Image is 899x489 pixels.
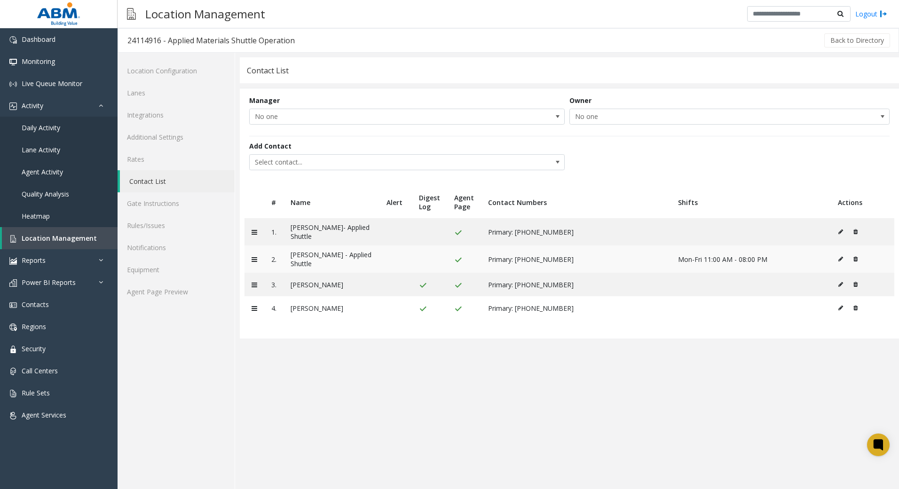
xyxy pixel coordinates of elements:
[22,300,49,309] span: Contacts
[264,245,284,273] td: 2.
[454,305,462,313] img: check
[22,366,58,375] span: Call Centers
[118,192,235,214] a: Gate Instructions
[22,322,46,331] span: Regions
[141,2,270,25] h3: Location Management
[127,2,136,25] img: pageIcon
[22,234,97,243] span: Location Management
[9,103,17,110] img: 'icon'
[127,34,295,47] div: 24114916 - Applied Materials Shuttle Operation
[284,186,379,218] th: Name
[570,109,825,124] span: No one
[118,259,235,281] a: Equipment
[831,186,894,218] th: Actions
[118,126,235,148] a: Additional Settings
[250,109,501,124] span: No one
[9,323,17,331] img: 'icon'
[22,167,63,176] span: Agent Activity
[118,214,235,237] a: Rules/Issues
[9,235,17,243] img: 'icon'
[247,64,289,77] div: Contact List
[22,410,66,419] span: Agent Services
[9,58,17,66] img: 'icon'
[678,255,767,264] span: Mon-Fri 11:00 AM - 08:00 PM
[454,229,462,237] img: check
[250,155,501,170] span: Select contact...
[264,273,284,296] td: 3.
[118,82,235,104] a: Lanes
[488,228,574,237] span: Primary: [PHONE_NUMBER]
[9,257,17,265] img: 'icon'
[22,123,60,132] span: Daily Activity
[284,245,379,273] td: [PERSON_NAME] - Applied Shuttle
[22,79,82,88] span: Live Queue Monitor
[284,296,379,320] td: [PERSON_NAME]
[9,301,17,309] img: 'icon'
[264,296,284,320] td: 4.
[22,278,76,287] span: Power BI Reports
[855,9,887,19] a: Logout
[22,57,55,66] span: Monitoring
[2,227,118,249] a: Location Management
[419,282,427,289] img: check
[264,186,284,218] th: #
[569,95,591,105] label: Owner
[22,212,50,221] span: Heatmap
[454,282,462,289] img: check
[9,279,17,287] img: 'icon'
[22,35,55,44] span: Dashboard
[22,145,60,154] span: Lane Activity
[120,170,235,192] a: Contact List
[284,218,379,245] td: [PERSON_NAME]- Applied Shuttle
[488,280,574,289] span: Primary: [PHONE_NUMBER]
[824,33,890,47] button: Back to Directory
[118,281,235,303] a: Agent Page Preview
[264,218,284,245] td: 1.
[249,95,280,105] label: Manager
[671,186,830,218] th: Shifts
[22,256,46,265] span: Reports
[118,148,235,170] a: Rates
[454,256,462,264] img: check
[22,101,43,110] span: Activity
[284,273,379,296] td: [PERSON_NAME]
[9,80,17,88] img: 'icon'
[412,186,447,218] th: Digest Log
[481,186,671,218] th: Contact Numbers
[118,104,235,126] a: Integrations
[9,368,17,375] img: 'icon'
[22,344,46,353] span: Security
[22,388,50,397] span: Rule Sets
[9,36,17,44] img: 'icon'
[9,346,17,353] img: 'icon'
[488,255,574,264] span: Primary: [PHONE_NUMBER]
[22,189,69,198] span: Quality Analysis
[249,141,292,151] label: Add Contact
[488,304,574,313] span: Primary: [PHONE_NUMBER]
[880,9,887,19] img: logout
[118,60,235,82] a: Location Configuration
[9,412,17,419] img: 'icon'
[447,186,481,218] th: Agent Page
[419,305,427,313] img: check
[9,390,17,397] img: 'icon'
[118,237,235,259] a: Notifications
[379,186,412,218] th: Alert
